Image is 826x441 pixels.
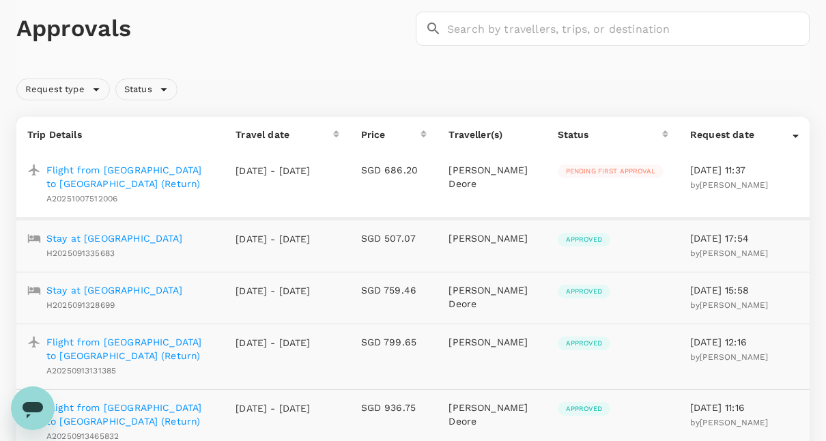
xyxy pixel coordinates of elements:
a: Stay at [GEOGRAPHIC_DATA] [46,231,182,245]
span: by [690,352,768,362]
p: [DATE] 15:58 [690,283,799,297]
p: SGD 686.20 [361,163,427,177]
a: Flight from [GEOGRAPHIC_DATA] to [GEOGRAPHIC_DATA] (Return) [46,335,214,362]
p: [PERSON_NAME] Deore [448,283,535,311]
span: Request type [17,83,93,96]
span: [PERSON_NAME] [700,352,768,362]
p: [DATE] - [DATE] [236,164,311,177]
div: Status [115,79,177,100]
span: A20251007512006 [46,194,117,203]
p: [DATE] - [DATE] [236,284,311,298]
span: Pending first approval [558,167,664,176]
h1: Approvals [16,14,410,43]
p: [DATE] - [DATE] [236,336,311,350]
p: [PERSON_NAME] Deore [448,401,535,428]
div: Request date [690,128,793,141]
span: Approved [558,287,610,296]
span: [PERSON_NAME] [700,248,768,258]
span: [PERSON_NAME] [700,180,768,190]
div: Status [558,128,662,141]
p: SGD 759.46 [361,283,427,297]
span: [PERSON_NAME] [700,300,768,310]
div: Travel date [236,128,332,141]
p: [DATE] 11:16 [690,401,799,414]
p: SGD 799.65 [361,335,427,349]
span: H2025091335683 [46,248,115,258]
span: by [690,248,768,258]
div: Request type [16,79,110,100]
span: A20250913465832 [46,431,119,441]
p: Trip Details [27,128,214,141]
a: Flight from [GEOGRAPHIC_DATA] to [GEOGRAPHIC_DATA] (Return) [46,163,214,190]
p: [PERSON_NAME] [448,335,535,349]
p: [PERSON_NAME] Deore [448,163,535,190]
span: A20250913131385 [46,366,116,375]
span: Approved [558,404,610,414]
span: Approved [558,235,610,244]
span: Approved [558,339,610,348]
a: Stay at [GEOGRAPHIC_DATA] [46,283,182,297]
div: Price [361,128,421,141]
span: H2025091328699 [46,300,115,310]
span: by [690,300,768,310]
span: Status [116,83,160,96]
iframe: Button to launch messaging window [11,386,55,430]
p: [DATE] - [DATE] [236,232,311,246]
p: [DATE] 17:54 [690,231,799,245]
a: Flight from [GEOGRAPHIC_DATA] to [GEOGRAPHIC_DATA] (Return) [46,401,214,428]
p: [DATE] 12:16 [690,335,799,349]
p: [PERSON_NAME] [448,231,535,245]
p: SGD 507.07 [361,231,427,245]
input: Search by travellers, trips, or destination [447,12,810,46]
p: SGD 936.75 [361,401,427,414]
span: [PERSON_NAME] [700,418,768,427]
p: [DATE] 11:37 [690,163,799,177]
span: by [690,180,768,190]
p: [DATE] - [DATE] [236,401,311,415]
span: by [690,418,768,427]
p: Traveller(s) [448,128,535,141]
